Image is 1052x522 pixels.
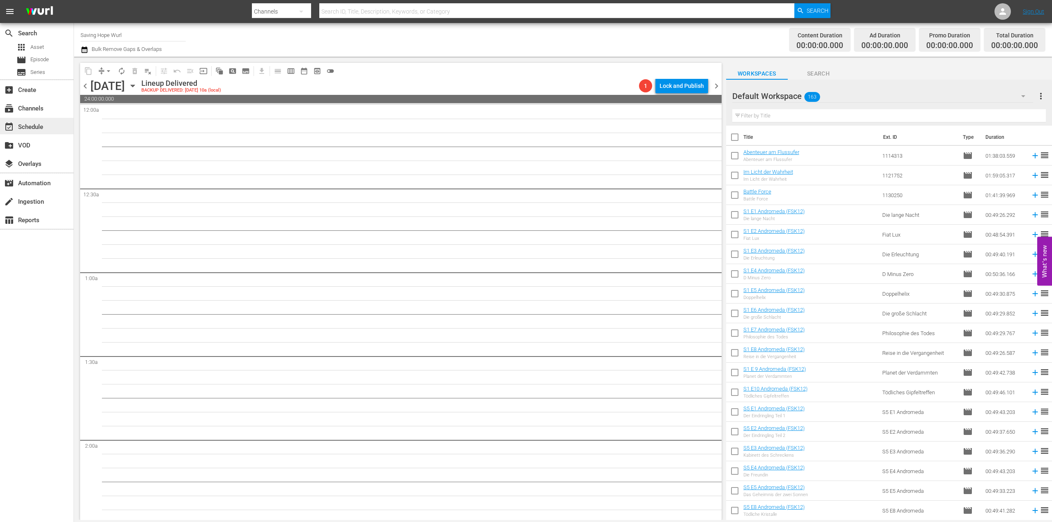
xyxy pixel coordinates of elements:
[743,512,805,517] div: Tödliche Kristalle
[963,190,973,200] span: Episode
[982,382,1027,402] td: 00:49:46.101
[1031,388,1040,397] svg: Add to Schedule
[1031,467,1040,476] svg: Add to Schedule
[879,225,959,244] td: Fiat Lux
[743,354,805,359] div: Reise in die Vergangenheit
[743,366,806,372] a: S1 E 9 Andromeda (FSK12)
[743,327,805,333] a: S1 E7 Andromeda (FSK12)
[743,472,805,478] div: Die Freundin
[991,30,1038,41] div: Total Duration
[1040,170,1050,180] span: reorder
[1031,368,1040,377] svg: Add to Schedule
[963,466,973,476] span: Episode
[879,264,959,284] td: D Minus Zero
[1031,329,1040,338] svg: Add to Schedule
[982,146,1027,166] td: 01:38:03.559
[326,67,335,75] span: toggle_off
[982,323,1027,343] td: 00:49:29.767
[743,425,805,431] a: S5 E2 Andromeda (FSK12)
[743,334,805,340] div: Philosophie des Todes
[1031,348,1040,357] svg: Add to Schedule
[982,185,1027,205] td: 01:41:39.969
[1040,446,1050,456] span: reorder
[743,189,771,195] a: Battle Force
[982,225,1027,244] td: 00:48:54.391
[743,413,805,419] div: Der Eindringling Teil 1
[879,442,959,461] td: S5 E3 Andromeda
[1036,86,1046,106] button: more_vert
[926,41,973,51] span: 00:00:00.000
[743,248,805,254] a: S1 E3 Andromeda (FSK12)
[1031,427,1040,436] svg: Add to Schedule
[155,63,171,79] span: Customize Events
[963,230,973,239] span: Episode
[324,64,337,78] span: 24 hours Lineup View is OFF
[199,67,208,75] span: input
[90,79,125,93] div: [DATE]
[743,445,805,451] a: S5 E3 Andromeda (FSK12)
[1036,91,1046,101] span: more_vert
[743,374,806,379] div: Planet der Verdammten
[963,170,973,180] span: Episode
[743,405,805,412] a: S5 E1 Andromeda (FSK12)
[743,236,805,241] div: Fiat Lux
[30,55,49,64] span: Episode
[1031,506,1040,515] svg: Add to Schedule
[660,78,704,93] div: Lock and Publish
[794,3,831,18] button: Search
[184,64,197,78] span: Fill episodes with ad slates
[95,64,115,78] span: Remove Gaps & Overlaps
[141,88,221,93] div: BACKUP DELIVERED: [DATE] 10a (local)
[796,30,843,41] div: Content Duration
[788,69,849,79] span: Search
[1031,447,1040,456] svg: Add to Schedule
[104,67,113,75] span: arrow_drop_down
[958,126,980,149] th: Type
[982,501,1027,520] td: 00:49:41.282
[141,64,155,78] span: Clear Lineup
[963,368,973,377] span: Episode
[963,249,973,259] span: Episode
[1040,150,1050,160] span: reorder
[963,308,973,318] span: Episode
[804,88,820,106] span: 163
[284,64,298,78] span: Week Calendar View
[1031,151,1040,160] svg: Add to Schedule
[982,304,1027,323] td: 00:49:29.852
[128,64,141,78] span: Select an event to delete
[743,208,805,214] a: S1 E1 Andromeda (FSK12)
[861,30,908,41] div: Ad Duration
[743,255,805,261] div: Die Erleuchtung
[878,126,958,149] th: Ext. ID
[980,126,1030,149] th: Duration
[1040,209,1050,219] span: reorder
[141,79,221,88] div: Lineup Delivered
[1031,171,1040,180] svg: Add to Schedule
[16,67,26,77] span: Series
[743,196,771,202] div: Battle Force
[963,289,973,299] span: Episode
[743,465,805,471] a: S5 E4 Andromeda (FSK12)
[743,386,807,392] a: S1 E10 Andromeda (FSK12)
[311,64,324,78] span: View Backup
[1031,191,1040,200] svg: Add to Schedule
[879,422,959,442] td: S5 E2 Andromeda
[743,267,805,274] a: S1 E4 Andromeda (FSK12)
[4,122,14,132] span: Schedule
[743,453,805,458] div: Kabinett des Schreckens
[982,481,1027,501] td: 00:49:33.223
[743,149,799,155] a: Abenteuer am Flussufer
[991,41,1038,51] span: 00:00:00.000
[982,264,1027,284] td: 00:50:36.166
[732,85,1034,108] div: Default Workspace
[963,328,973,338] span: Episode
[4,197,14,207] span: Ingestion
[1037,237,1052,285] button: Open Feedback Widget
[743,504,805,510] a: S5 E8 Andromeda (FSK12)
[982,166,1027,185] td: 01:59:05.317
[4,215,14,225] span: Reports
[743,295,805,300] div: Doppelhelix
[982,363,1027,382] td: 00:49:42.738
[726,69,788,79] span: Workspaces
[1040,387,1050,397] span: reorder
